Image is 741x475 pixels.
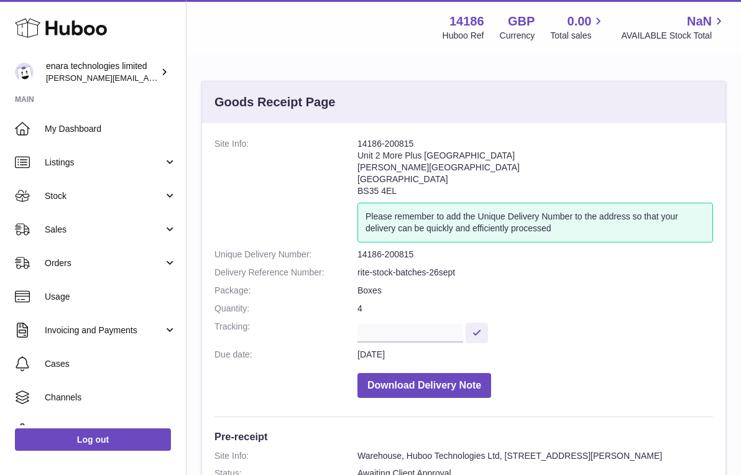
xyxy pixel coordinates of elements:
[357,303,713,315] dd: 4
[15,63,34,81] img: Dee@enara.co
[357,349,713,361] dd: [DATE]
[45,358,177,370] span: Cases
[45,190,163,202] span: Stock
[45,325,163,336] span: Invoicing and Payments
[45,257,163,269] span: Orders
[568,13,592,30] span: 0.00
[214,138,357,242] dt: Site Info:
[214,349,357,361] dt: Due date:
[45,157,163,168] span: Listings
[214,249,357,261] dt: Unique Delivery Number:
[45,123,177,135] span: My Dashboard
[449,13,484,30] strong: 14186
[214,94,336,111] h3: Goods Receipt Page
[214,285,357,297] dt: Package:
[45,224,163,236] span: Sales
[45,392,177,404] span: Channels
[357,373,491,399] button: Download Delivery Note
[500,30,535,42] div: Currency
[214,303,357,315] dt: Quantity:
[508,13,535,30] strong: GBP
[46,73,249,83] span: [PERSON_NAME][EMAIL_ADDRESS][DOMAIN_NAME]
[357,138,713,203] address: 14186-200815 Unit 2 More Plus [GEOGRAPHIC_DATA] [PERSON_NAME][GEOGRAPHIC_DATA] [GEOGRAPHIC_DATA] ...
[214,321,357,343] dt: Tracking:
[357,267,713,279] dd: rite-stock-batches-26sept
[550,13,605,42] a: 0.00 Total sales
[214,430,713,443] h3: Pre-receipt
[45,425,177,437] span: Settings
[357,203,713,242] div: Please remember to add the Unique Delivery Number to the address so that your delivery can be qui...
[357,285,713,297] dd: Boxes
[357,249,713,261] dd: 14186-200815
[687,13,712,30] span: NaN
[443,30,484,42] div: Huboo Ref
[621,13,726,42] a: NaN AVAILABLE Stock Total
[214,267,357,279] dt: Delivery Reference Number:
[45,291,177,303] span: Usage
[15,428,171,451] a: Log out
[214,450,357,462] dt: Site Info:
[357,450,713,462] dd: Warehouse, Huboo Technologies Ltd, [STREET_ADDRESS][PERSON_NAME]
[46,60,158,84] div: enara technologies limited
[550,30,605,42] span: Total sales
[621,30,726,42] span: AVAILABLE Stock Total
